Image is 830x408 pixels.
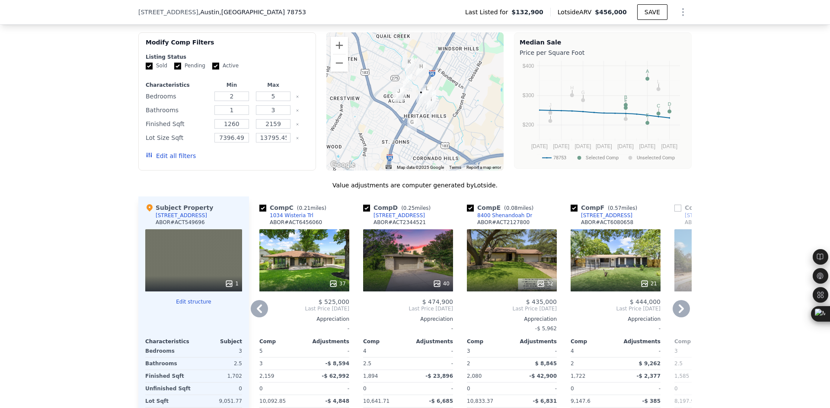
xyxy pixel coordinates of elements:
div: [STREET_ADDRESS][PERSON_NAME] [685,212,775,219]
span: Last Price [DATE] [363,305,453,312]
div: 3 [259,357,303,370]
a: Report a map error [466,165,501,170]
text: [DATE] [575,143,591,149]
div: Comp D [363,203,434,212]
div: 0 [195,383,242,395]
button: Zoom out [331,54,348,72]
span: -$ 23,896 [425,373,453,379]
div: ABOR # ACT3380551 [685,219,737,226]
span: -$ 385 [642,398,661,404]
span: 10,092.85 [259,398,286,404]
span: Last Price [DATE] [467,305,557,312]
div: 1,702 [195,370,242,382]
div: Comp E [467,203,537,212]
span: $132,900 [511,8,543,16]
text: $200 [523,122,534,128]
text: D [668,101,671,107]
div: 106 E Lola Dr [393,87,402,102]
span: ( miles) [604,205,641,211]
span: 0.57 [610,205,622,211]
a: [STREET_ADDRESS] [363,212,425,219]
div: 8906 Capitol Dr [416,62,426,77]
a: [STREET_ADDRESS] [571,212,632,219]
label: Sold [146,62,167,70]
div: [STREET_ADDRESS] [581,212,632,219]
div: Appreciation [467,316,557,323]
div: - [306,345,349,357]
span: 8,197.99 [674,398,697,404]
div: 2.5 [363,357,406,370]
button: Clear [296,123,299,126]
div: Modify Comp Filters [146,38,309,54]
div: Comp [674,338,719,345]
text: H [570,85,574,90]
div: Appreciation [363,316,453,323]
span: 5 [259,348,263,354]
span: Last Listed for [465,8,511,16]
div: Finished Sqft [146,118,209,130]
span: 0 [571,386,574,392]
div: 8400 Shenandoah Dr [477,212,532,219]
span: -$ 6,831 [533,398,557,404]
span: 0.08 [506,205,518,211]
div: - [617,383,661,395]
span: Map data ©2025 Google [397,165,444,170]
div: 8506 Shenandoah Dr [422,84,432,99]
span: -$ 5,962 [535,326,557,332]
div: Comp [571,338,616,345]
span: 1,722 [571,373,585,379]
span: -$ 8,594 [326,361,349,367]
div: Comp [467,338,512,345]
div: Adjustments [408,338,453,345]
div: Lot Size Sqft [146,132,209,144]
div: Bedrooms [146,90,209,102]
text: F [624,98,627,103]
span: $ 474,900 [422,298,453,305]
div: Bathrooms [146,104,209,116]
div: - [306,383,349,395]
div: Min [213,82,251,89]
span: Last Price [DATE] [571,305,661,312]
div: - [571,323,661,335]
div: - [514,383,557,395]
div: ABOR # ACT549696 [156,219,205,226]
button: Zoom in [331,37,348,54]
div: Price per Square Foot [520,47,686,59]
text: E [646,113,649,118]
span: ( miles) [294,205,330,211]
div: - [514,345,557,357]
div: - [363,323,453,335]
span: -$ 6,685 [429,398,453,404]
span: , [GEOGRAPHIC_DATA] 78753 [219,9,306,16]
div: Value adjustments are computer generated by Lotside . [138,181,692,190]
label: Active [212,62,239,70]
div: Listing Status [146,54,309,60]
svg: A chart. [520,59,686,167]
div: 32 [536,279,553,288]
span: 4 [363,348,367,354]
div: - [410,383,453,395]
text: $400 [523,63,534,69]
div: 3 [195,345,242,357]
div: Subject Property [145,203,213,212]
div: 304 Oak Plaza PLZ [403,73,412,88]
span: 10,641.71 [363,398,389,404]
button: Clear [296,136,299,140]
button: Edit structure [145,298,242,305]
text: L [657,79,660,84]
span: 0 [674,386,678,392]
div: Bathrooms [145,357,192,370]
div: 40 [433,279,450,288]
text: Selected Comp [586,155,619,161]
span: 0 [467,386,470,392]
div: - [259,323,349,335]
text: I [625,109,626,114]
div: Characteristics [146,82,209,89]
div: 2 [467,357,510,370]
div: 21 [640,279,657,288]
text: C [657,103,660,108]
button: SAVE [637,4,667,20]
div: Adjustments [304,338,349,345]
div: Comp C [259,203,330,212]
div: ABOR # ACT2127800 [477,219,530,226]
